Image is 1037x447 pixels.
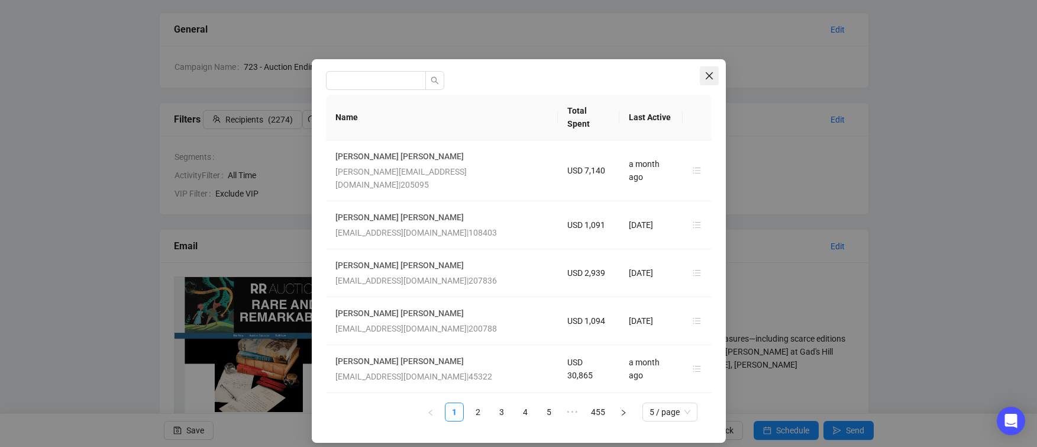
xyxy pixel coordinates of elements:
[335,274,549,287] div: [EMAIL_ADDRESS][DOMAIN_NAME] | 207836
[335,322,549,335] div: [EMAIL_ADDRESS][DOMAIN_NAME] | 200788
[421,403,440,422] li: Previous Page
[445,403,463,421] a: 1
[629,268,653,278] span: [DATE]
[427,409,434,416] span: left
[567,358,593,380] span: USD 30,865
[445,403,464,422] li: 1
[335,165,549,191] div: [PERSON_NAME][EMAIL_ADDRESS][DOMAIN_NAME] | 205095
[692,216,702,234] button: unordered-list
[619,95,683,140] th: Last Active
[335,356,464,366] a: [PERSON_NAME] [PERSON_NAME]
[469,403,487,422] li: 2
[516,403,534,421] a: 4
[692,263,702,282] button: unordered-list
[692,161,702,180] button: unordered-list
[629,316,653,326] span: [DATE]
[567,316,605,326] span: USD 1,094
[642,403,697,422] div: Page Size
[492,403,511,422] li: 3
[567,220,605,230] span: USD 1,091
[326,95,558,140] th: Name
[705,71,714,81] span: close
[335,261,464,270] a: [PERSON_NAME] [PERSON_NAME]
[431,76,439,85] span: search
[335,152,464,161] a: [PERSON_NAME] [PERSON_NAME]
[421,403,440,422] button: left
[629,220,653,230] span: [DATE]
[567,268,605,278] span: USD 2,939
[620,409,627,416] span: right
[335,370,549,383] div: [EMAIL_ADDRESS][DOMAIN_NAME] | 45322
[567,166,605,175] span: USD 7,140
[692,359,702,378] button: unordered-list
[614,403,633,422] li: Next Page
[493,403,511,421] a: 3
[540,403,558,422] li: 5
[629,358,660,380] span: a month ago
[629,159,660,182] span: a month ago
[335,226,549,239] div: [EMAIL_ADDRESS][DOMAIN_NAME] | 108403
[469,403,487,421] a: 2
[558,95,619,140] th: Total Spent
[540,403,558,421] a: 5
[692,311,702,330] button: unordered-list
[563,403,582,422] span: •••
[516,403,535,422] li: 4
[700,66,719,85] button: Close
[335,308,464,318] a: [PERSON_NAME] [PERSON_NAME]
[997,407,1025,435] div: Open Intercom Messenger
[587,403,609,421] a: 455
[563,403,582,422] li: Next 5 Pages
[650,403,690,421] span: 5 / page
[614,403,633,422] button: right
[587,403,609,422] li: 455
[335,213,464,222] a: [PERSON_NAME] [PERSON_NAME]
